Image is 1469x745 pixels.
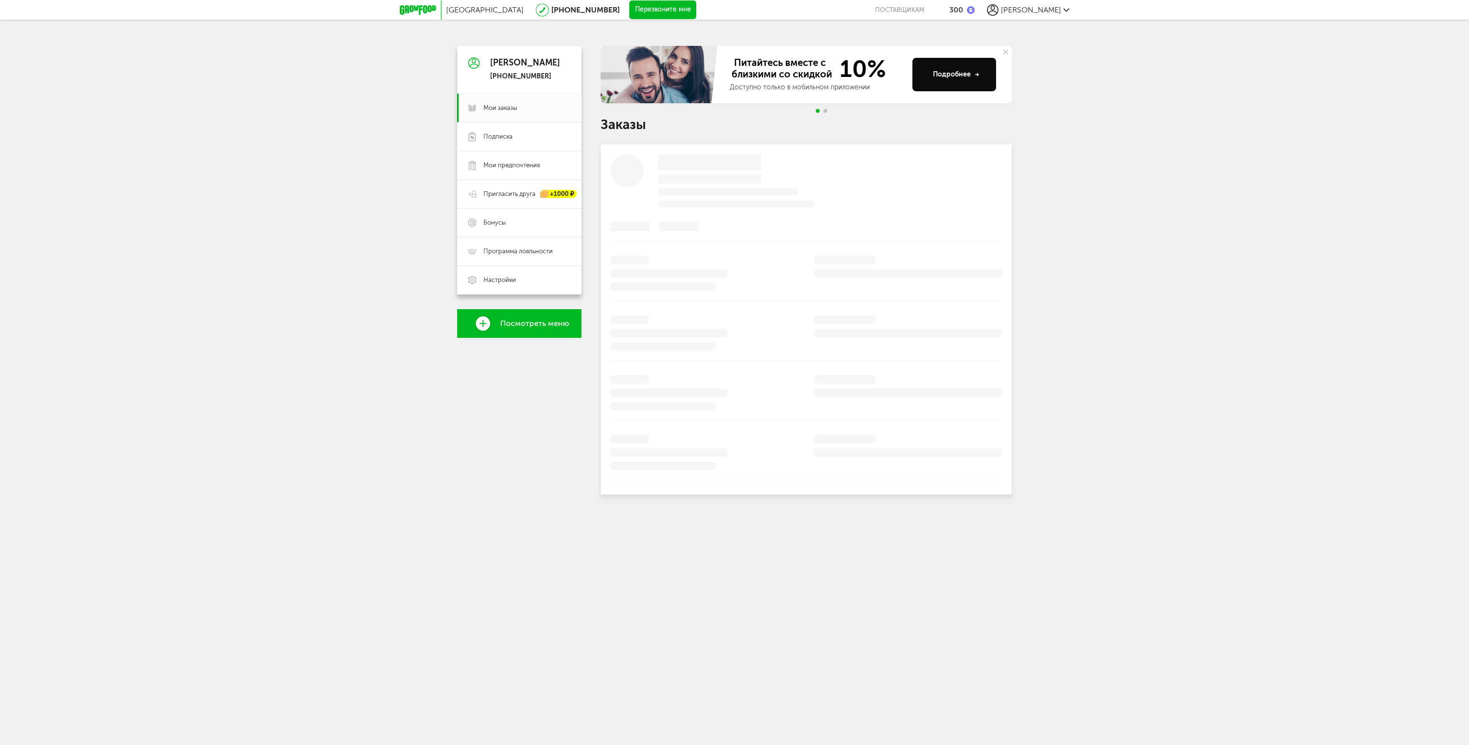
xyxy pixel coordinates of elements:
span: Мои предпочтения [483,161,540,170]
span: [PERSON_NAME] [1001,5,1061,14]
img: bonus_b.cdccf46.png [967,6,975,14]
span: Программа лояльности [483,247,553,256]
span: Бонусы [483,218,506,227]
span: Посмотреть меню [500,319,569,328]
a: [PHONE_NUMBER] [551,5,620,14]
a: Пригласить друга +1000 ₽ [457,180,581,208]
button: Подробнее [912,58,996,91]
a: Настройки [457,266,581,294]
div: Подробнее [933,70,979,79]
span: Питайтесь вместе с близкими со скидкой [730,57,834,81]
span: Go to slide 2 [823,109,827,113]
span: Go to slide 1 [816,109,820,113]
a: Бонусы [457,208,581,237]
a: Подписка [457,122,581,151]
div: Доступно только в мобильном приложении [730,83,905,92]
span: [GEOGRAPHIC_DATA] [446,5,524,14]
a: Программа лояльности [457,237,581,266]
img: family-banner.579af9d.jpg [601,46,720,103]
div: +1000 ₽ [540,190,577,198]
span: 10% [834,57,886,81]
span: Мои заказы [483,104,517,112]
div: [PERSON_NAME] [490,58,560,68]
span: Пригласить друга [483,190,536,198]
a: Посмотреть меню [457,309,581,338]
a: Мои заказы [457,94,581,122]
h1: Заказы [601,119,1012,131]
span: Настройки [483,276,516,284]
div: 300 [949,5,963,14]
span: Подписка [483,132,513,141]
div: [PHONE_NUMBER] [490,72,560,81]
button: Перезвоните мне [629,0,696,20]
a: Мои предпочтения [457,151,581,180]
